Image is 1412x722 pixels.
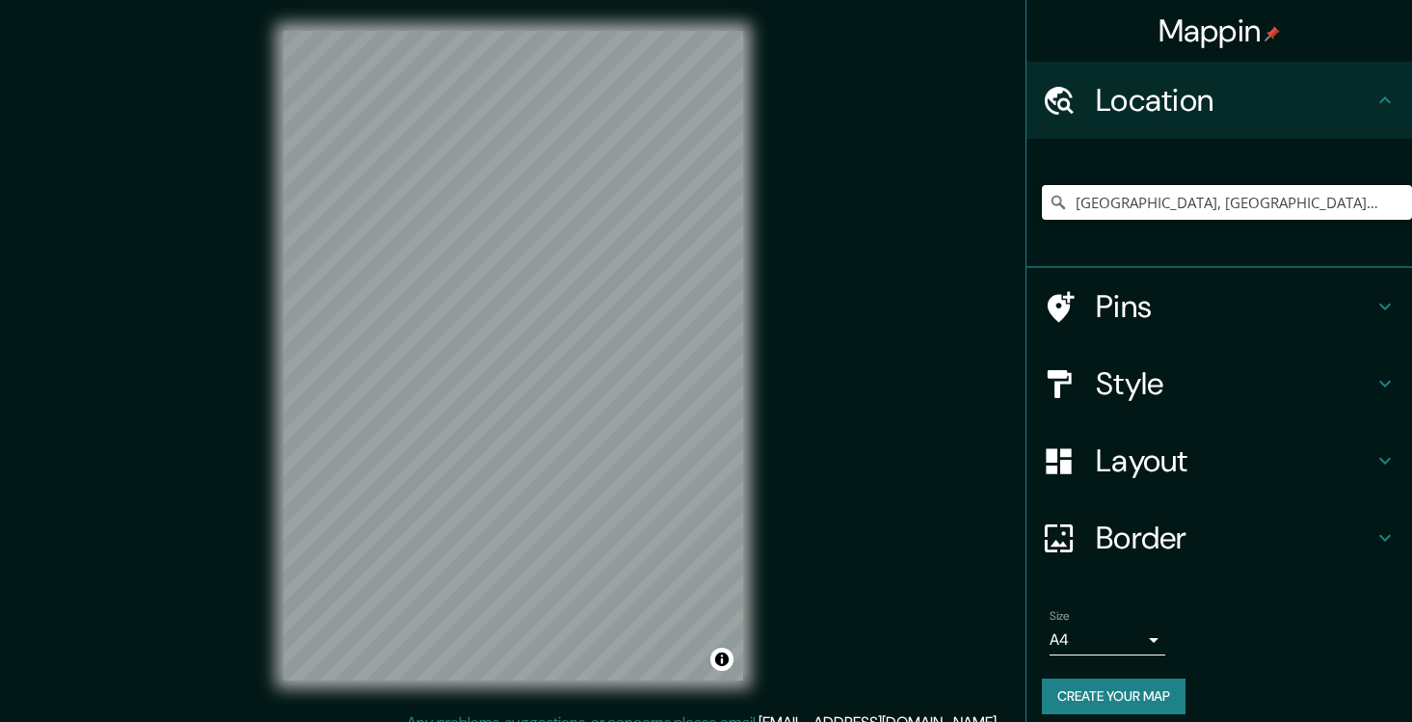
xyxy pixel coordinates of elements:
div: Style [1026,345,1412,422]
h4: Location [1096,81,1373,120]
div: A4 [1050,625,1165,655]
label: Size [1050,608,1070,625]
canvas: Map [283,31,743,681]
iframe: Help widget launcher [1240,647,1391,701]
img: pin-icon.png [1265,26,1280,41]
div: Pins [1026,268,1412,345]
button: Create your map [1042,679,1186,714]
h4: Style [1096,364,1373,403]
input: Pick your city or area [1042,185,1412,220]
div: Border [1026,499,1412,576]
div: Location [1026,62,1412,139]
h4: Pins [1096,287,1373,326]
h4: Layout [1096,441,1373,480]
h4: Border [1096,519,1373,557]
h4: Mappin [1159,12,1281,50]
button: Toggle attribution [710,648,733,671]
div: Layout [1026,422,1412,499]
